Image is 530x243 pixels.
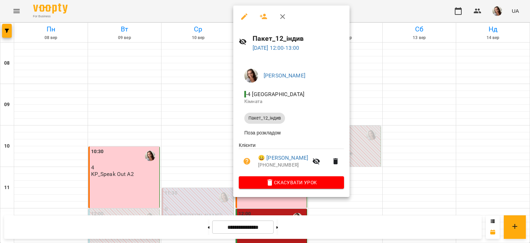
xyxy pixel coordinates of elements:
span: Пакет_12_індив [244,115,285,121]
a: 😀 [PERSON_NAME] [258,154,308,162]
ul: Клієнти [239,142,344,176]
img: 505cb7d024ed842b7790b7f5f184f8d7.jpeg [244,69,258,83]
a: [PERSON_NAME] [264,72,305,79]
button: Скасувати Урок [239,176,344,189]
p: Кімната [244,98,338,105]
a: [DATE] 12:00-13:00 [253,45,300,51]
span: - 4 [GEOGRAPHIC_DATA] [244,91,306,97]
button: Візит ще не сплачено. Додати оплату? [239,153,255,170]
p: [PHONE_NUMBER] [258,162,308,169]
h6: Пакет_12_індив [253,33,344,44]
li: Поза розкладом [239,127,344,139]
span: Скасувати Урок [244,178,338,187]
